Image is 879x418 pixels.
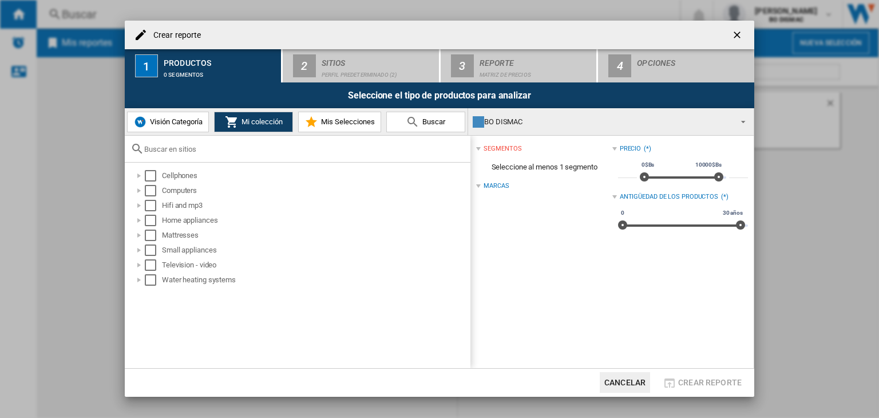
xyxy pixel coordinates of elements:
[162,274,469,286] div: Water heating systems
[125,82,754,108] div: Seleccione el tipo de productos para analizar
[127,112,209,132] button: Visión Categoría
[451,54,474,77] div: 3
[322,54,434,66] div: Sitios
[619,208,626,218] span: 0
[608,54,631,77] div: 4
[322,66,434,78] div: Perfil predeterminado (2)
[239,117,283,126] span: Mi colección
[293,54,316,77] div: 2
[484,144,521,153] div: segmentos
[147,117,203,126] span: Visión Categoría
[145,170,162,182] md-checkbox: Select
[162,230,469,241] div: Mattresses
[480,66,592,78] div: Matriz de precios
[283,49,440,82] button: 2 Sitios Perfil predeterminado (2)
[145,230,162,241] md-checkbox: Select
[298,112,381,132] button: Mis Selecciones
[620,192,718,202] div: Antigüedad de los productos
[145,215,162,226] md-checkbox: Select
[721,208,745,218] span: 30 años
[659,372,745,393] button: Crear reporte
[318,117,375,126] span: Mis Selecciones
[678,378,742,387] span: Crear reporte
[214,112,293,132] button: Mi colección
[148,30,201,41] h4: Crear reporte
[162,215,469,226] div: Home appliances
[162,245,469,256] div: Small appliances
[600,372,650,393] button: Cancelar
[164,54,276,66] div: Productos
[731,29,745,43] ng-md-icon: getI18NText('BUTTONS.CLOSE_DIALOG')
[145,200,162,211] md-checkbox: Select
[145,245,162,256] md-checkbox: Select
[162,185,469,196] div: Computers
[480,54,592,66] div: Reporte
[637,54,750,66] div: Opciones
[386,112,465,132] button: Buscar
[484,182,509,191] div: Marcas
[145,185,162,196] md-checkbox: Select
[125,49,282,82] button: 1 Productos 0 segmentos
[727,23,750,46] button: getI18NText('BUTTONS.CLOSE_DIALOG')
[476,156,612,178] span: Seleccione al menos 1 segmento
[640,160,656,169] span: 0$Bs
[164,66,276,78] div: 0 segmentos
[473,114,731,130] div: BO DISMAC
[162,200,469,211] div: Hifi and mp3
[419,117,445,126] span: Buscar
[441,49,598,82] button: 3 Reporte Matriz de precios
[145,274,162,286] md-checkbox: Select
[144,145,465,153] input: Buscar en sitios
[162,259,469,271] div: Television - video
[145,259,162,271] md-checkbox: Select
[135,54,158,77] div: 1
[162,170,469,182] div: Cellphones
[598,49,754,82] button: 4 Opciones
[133,115,147,129] img: wiser-icon-blue.png
[620,144,641,153] div: Precio
[694,160,723,169] span: 10000$Bs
